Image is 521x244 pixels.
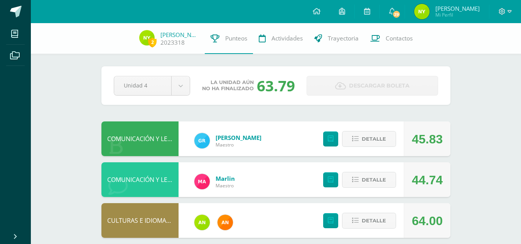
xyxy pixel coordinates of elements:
[101,162,179,197] div: COMUNICACIÓN Y LENGUAJE, IDIOMA EXTRANJERO
[216,175,235,182] a: Marlin
[218,215,233,230] img: fc6731ddebfef4a76f049f6e852e62c4.png
[349,76,410,95] span: Descargar boleta
[412,204,443,238] div: 64.00
[362,214,386,228] span: Detalle
[114,76,190,95] a: Unidad 4
[412,122,443,156] div: 45.83
[342,213,396,229] button: Detalle
[148,37,157,47] span: 2
[101,203,179,238] div: CULTURAS E IDIOMAS MAYAS, GARÍFUNA O XINCA
[362,173,386,187] span: Detalle
[392,10,401,19] span: 29
[139,30,155,45] img: 32d5a519a2311e0c87850fa1c81246e7.png
[216,134,261,141] a: [PERSON_NAME]
[435,12,480,18] span: Mi Perfil
[205,23,253,54] a: Punteos
[160,39,185,47] a: 2023318
[160,31,199,39] a: [PERSON_NAME]
[124,76,162,94] span: Unidad 4
[342,172,396,188] button: Detalle
[342,131,396,147] button: Detalle
[101,121,179,156] div: COMUNICACIÓN Y LENGUAJE, IDIOMA ESPAÑOL
[216,182,235,189] span: Maestro
[362,132,386,146] span: Detalle
[253,23,309,54] a: Actividades
[194,174,210,189] img: ca51be06ee6568e83a4be8f0f0221dfb.png
[216,141,261,148] span: Maestro
[225,34,247,42] span: Punteos
[386,34,413,42] span: Contactos
[328,34,359,42] span: Trayectoria
[412,163,443,197] div: 44.74
[194,133,210,148] img: 47e0c6d4bfe68c431262c1f147c89d8f.png
[364,23,418,54] a: Contactos
[435,5,480,12] span: [PERSON_NAME]
[309,23,364,54] a: Trayectoria
[194,215,210,230] img: 122d7b7bf6a5205df466ed2966025dea.png
[271,34,303,42] span: Actividades
[257,76,295,96] div: 63.79
[202,79,254,92] span: La unidad aún no ha finalizado
[414,4,430,19] img: 32d5a519a2311e0c87850fa1c81246e7.png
